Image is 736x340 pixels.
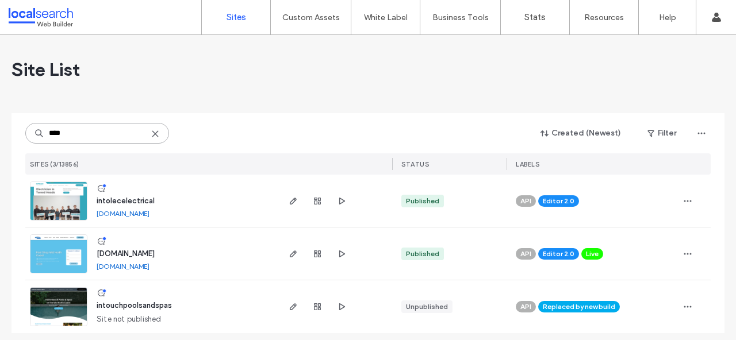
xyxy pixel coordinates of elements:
div: Published [406,196,439,206]
span: Site List [11,58,80,81]
label: Stats [524,12,546,22]
label: Resources [584,13,624,22]
span: Editor 2.0 [543,249,574,259]
div: Published [406,249,439,259]
span: API [520,249,531,259]
label: White Label [364,13,408,22]
span: Live [586,249,599,259]
span: Replaced by new build [543,302,615,312]
span: Site not published [97,314,162,325]
button: Created (Newest) [531,124,631,142]
span: API [520,196,531,206]
div: Unpublished [406,302,448,312]
label: Help [659,13,676,22]
label: Sites [227,12,246,22]
span: Help [26,8,50,18]
label: Business Tools [432,13,489,22]
span: LABELS [516,160,539,168]
a: [DOMAIN_NAME] [97,262,149,271]
label: Custom Assets [282,13,340,22]
a: [DOMAIN_NAME] [97,209,149,218]
a: intolecelectrical [97,196,155,205]
a: [DOMAIN_NAME] [97,249,155,258]
button: Filter [636,124,688,142]
span: SITES (3/13856) [30,160,79,168]
span: STATUS [401,160,429,168]
span: API [520,302,531,312]
span: Editor 2.0 [543,196,574,206]
a: intouchpoolsandspas [97,301,172,310]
